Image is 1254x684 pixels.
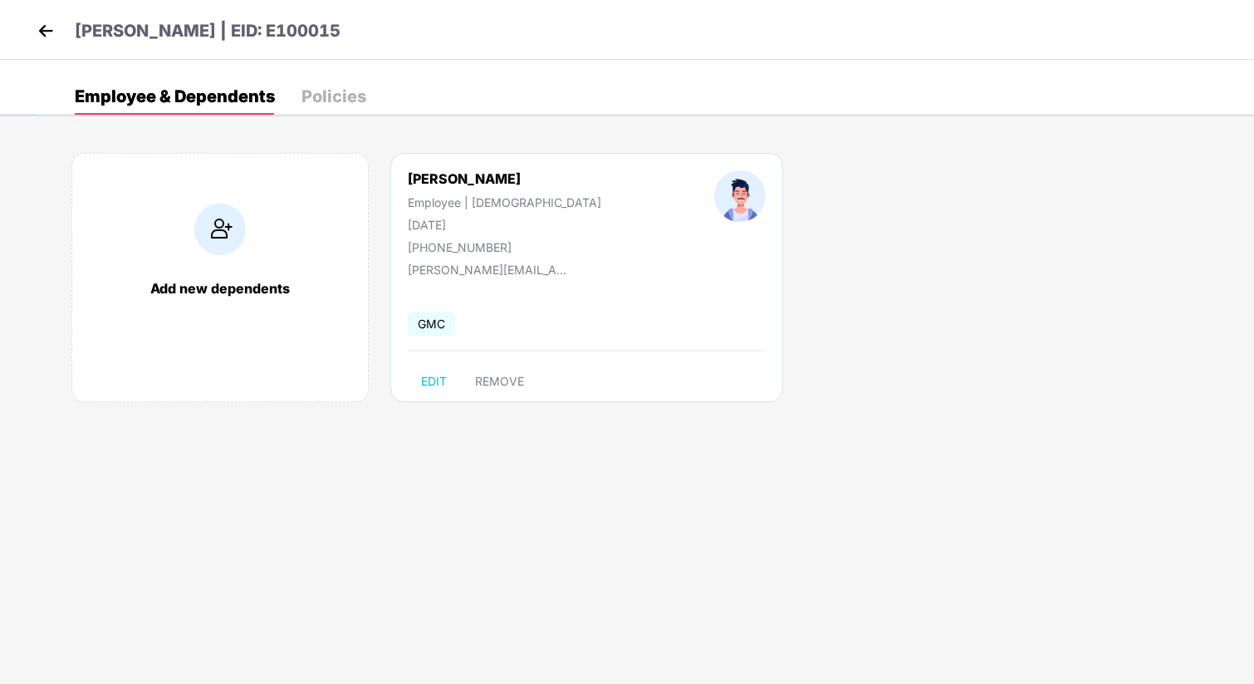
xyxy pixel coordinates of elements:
span: GMC [408,312,455,336]
div: Employee | [DEMOGRAPHIC_DATA] [408,195,601,209]
span: REMOVE [475,375,524,388]
div: [PHONE_NUMBER] [408,240,601,254]
div: Add new dependents [89,280,351,297]
div: Policies [301,88,366,105]
button: REMOVE [462,368,537,395]
div: [PERSON_NAME] [408,170,601,187]
img: addIcon [194,204,246,255]
button: EDIT [408,368,460,395]
span: EDIT [421,375,447,388]
img: profileImage [714,170,766,222]
img: back [33,18,58,43]
div: [PERSON_NAME][EMAIL_ADDRESS] [408,263,574,277]
div: [DATE] [408,218,601,232]
p: [PERSON_NAME] | EID: E100015 [75,18,340,44]
div: Employee & Dependents [75,88,275,105]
